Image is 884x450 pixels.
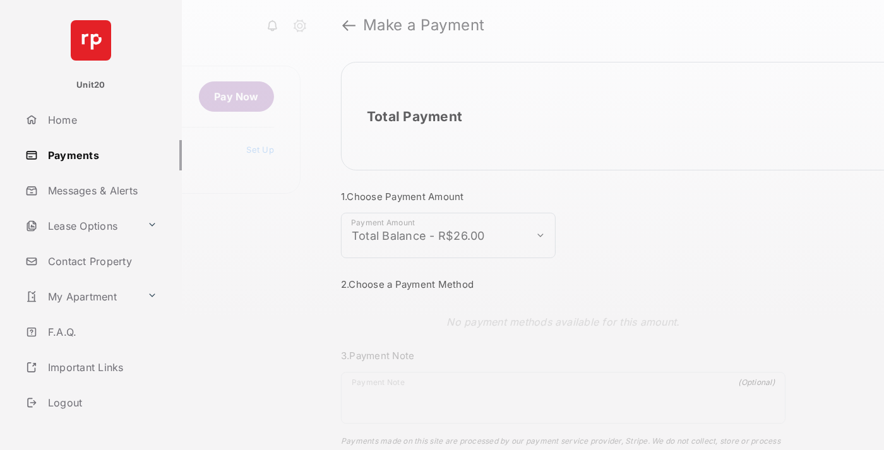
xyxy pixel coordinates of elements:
p: Unit20 [76,79,105,92]
a: Logout [20,388,182,418]
a: Messages & Alerts [20,175,182,206]
strong: Make a Payment [363,18,485,33]
h3: 1. Choose Payment Amount [341,191,785,203]
a: Contact Property [20,246,182,276]
a: F.A.Q. [20,317,182,347]
h2: Total Payment [367,109,462,124]
a: Important Links [20,352,162,382]
h3: 2. Choose a Payment Method [341,278,785,290]
a: My Apartment [20,281,142,312]
h3: 3. Payment Note [341,350,785,362]
p: No payment methods available for this amount. [446,314,679,329]
img: svg+xml;base64,PHN2ZyB4bWxucz0iaHR0cDovL3d3dy53My5vcmcvMjAwMC9zdmciIHdpZHRoPSI2NCIgaGVpZ2h0PSI2NC... [71,20,111,61]
a: Home [20,105,182,135]
a: Lease Options [20,211,142,241]
a: Payments [20,140,182,170]
a: Set Up [246,145,274,155]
